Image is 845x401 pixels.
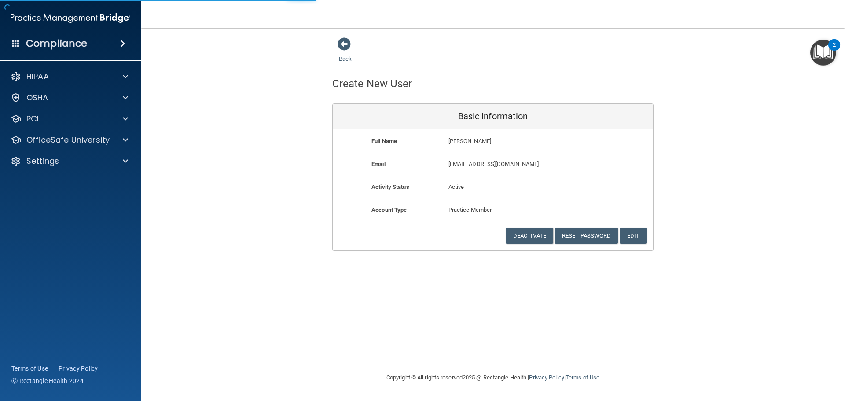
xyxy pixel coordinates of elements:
[11,71,128,82] a: HIPAA
[339,45,352,62] a: Back
[26,156,59,166] p: Settings
[693,338,834,374] iframe: Drift Widget Chat Controller
[506,228,553,244] button: Deactivate
[26,71,49,82] p: HIPAA
[448,136,589,147] p: [PERSON_NAME]
[566,374,599,381] a: Terms of Use
[833,45,836,56] div: 2
[620,228,647,244] button: Edit
[11,156,128,166] a: Settings
[371,206,407,213] b: Account Type
[371,184,409,190] b: Activity Status
[11,9,130,27] img: PMB logo
[26,114,39,124] p: PCI
[810,40,836,66] button: Open Resource Center, 2 new notifications
[59,364,98,373] a: Privacy Policy
[555,228,618,244] button: Reset Password
[448,205,538,215] p: Practice Member
[11,92,128,103] a: OSHA
[11,364,48,373] a: Terms of Use
[332,364,654,392] div: Copyright © All rights reserved 2025 @ Rectangle Health | |
[371,161,386,167] b: Email
[529,374,564,381] a: Privacy Policy
[11,376,84,385] span: Ⓒ Rectangle Health 2024
[26,92,48,103] p: OSHA
[332,78,412,89] h4: Create New User
[26,135,110,145] p: OfficeSafe University
[26,37,87,50] h4: Compliance
[11,114,128,124] a: PCI
[371,138,397,144] b: Full Name
[333,104,653,129] div: Basic Information
[448,182,538,192] p: Active
[11,135,128,145] a: OfficeSafe University
[448,159,589,169] p: [EMAIL_ADDRESS][DOMAIN_NAME]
